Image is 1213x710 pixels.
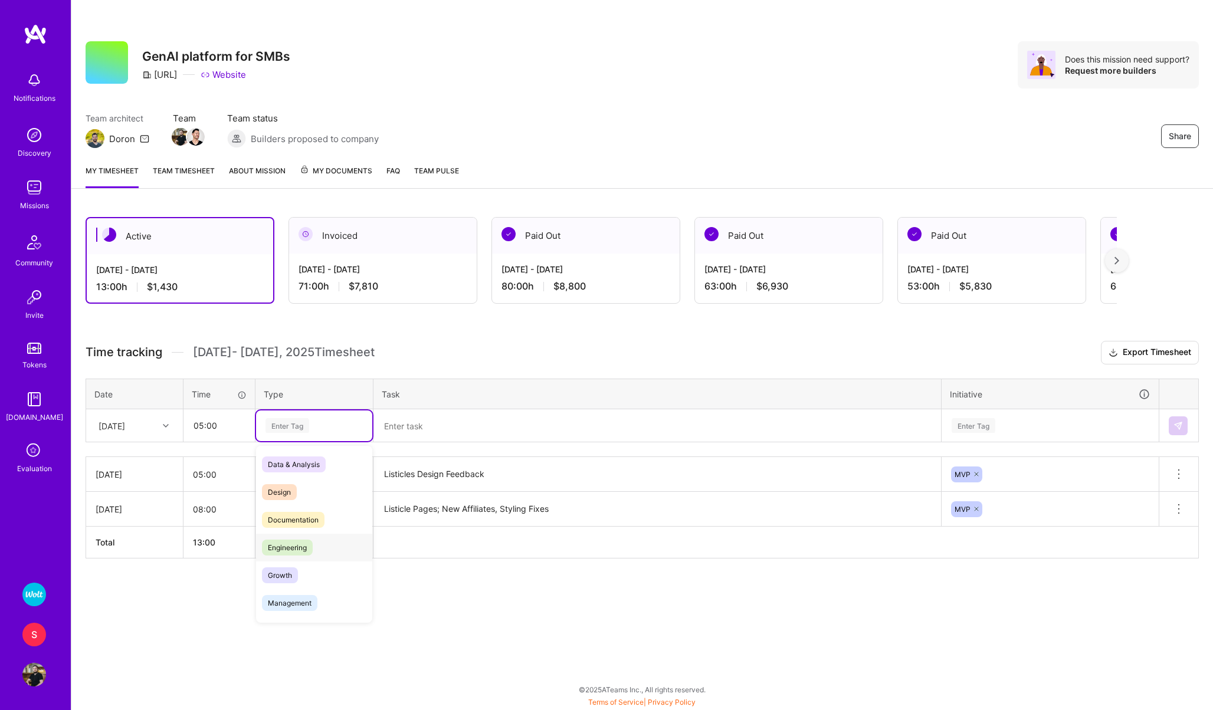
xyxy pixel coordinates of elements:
span: My Documents [300,165,372,177]
img: Community [20,228,48,257]
div: Initiative [950,387,1150,401]
div: 80:00 h [501,280,670,292]
span: Growth [262,567,298,583]
div: [DATE] - [DATE] [501,263,670,275]
span: $8,800 [553,280,586,292]
img: Submit [1173,421,1183,430]
div: [DATE] - [DATE] [299,263,467,275]
i: icon SelectionTeam [23,440,45,462]
a: S [19,623,49,646]
th: Type [255,379,373,409]
img: Team Member Avatar [187,128,205,146]
img: discovery [22,123,46,147]
span: $5,830 [959,280,992,292]
a: Team Member Avatar [173,127,188,147]
div: Notifications [14,92,55,104]
div: Discovery [18,147,51,159]
div: Tokens [22,359,47,371]
th: Task [373,379,942,409]
img: Paid Out [1110,227,1125,241]
span: Management [262,595,317,611]
input: HH:MM [184,410,254,441]
input: HH:MM [183,494,255,525]
img: teamwork [22,176,46,199]
span: Team [173,112,204,124]
th: Date [86,379,183,409]
a: Team Pulse [414,165,459,188]
img: Paid Out [704,227,719,241]
span: Engineering [262,540,313,555]
span: [DATE] - [DATE] , 2025 Timesheet [193,345,375,360]
div: [URL] [142,68,177,81]
span: MVP [955,505,971,514]
span: MVP [955,470,971,479]
img: User Avatar [22,663,46,686]
img: tokens [27,343,41,354]
a: My Documents [300,165,372,188]
div: Paid Out [492,218,680,254]
div: 53:00 h [907,280,1076,292]
span: | [588,698,696,706]
div: [DOMAIN_NAME] [6,411,63,423]
a: Team Member Avatar [188,127,204,147]
span: Team status [227,112,379,124]
div: [DATE] [96,503,173,515]
img: Active [102,228,116,242]
i: icon Download [1109,347,1118,359]
img: Wolt - Fintech: Payments Expansion Team [22,583,46,606]
div: [DATE] [96,468,173,481]
div: [DATE] - [DATE] [704,263,873,275]
div: [DATE] [99,419,125,432]
img: Avatar [1027,51,1055,79]
div: © 2025 ATeams Inc., All rights reserved. [71,675,1213,704]
a: About Mission [229,165,286,188]
div: Does this mission need support? [1065,54,1189,65]
a: Website [201,68,246,81]
a: Team timesheet [153,165,215,188]
img: guide book [22,387,46,411]
span: Design [262,484,297,500]
div: Invite [25,309,44,321]
a: Wolt - Fintech: Payments Expansion Team [19,583,49,606]
div: 71:00 h [299,280,467,292]
div: [DATE] - [DATE] [96,264,264,276]
a: Terms of Service [588,698,644,706]
a: Privacy Policy [648,698,696,706]
img: Paid Out [907,227,922,241]
img: right [1114,257,1119,265]
img: Team Architect [86,129,104,148]
input: HH:MM [183,459,255,490]
span: Data & Analysis [262,456,326,472]
span: $6,930 [756,280,788,292]
a: User Avatar [19,663,49,686]
a: FAQ [386,165,400,188]
div: 13:00 h [96,281,264,293]
div: 63:00 h [704,280,873,292]
div: Time [192,388,247,400]
img: Paid Out [501,227,516,241]
h3: GenAI platform for SMBs [142,49,290,64]
div: Evaluation [17,462,52,475]
textarea: Listicles Design Feedback [375,458,940,491]
img: Builders proposed to company [227,129,246,148]
textarea: Listicle Pages; New Affiliates, Styling Fixes [375,493,940,525]
div: Missions [20,199,49,212]
img: bell [22,68,46,92]
div: Request more builders [1065,65,1189,76]
span: Share [1169,130,1191,142]
div: Invoiced [289,218,477,254]
span: Time tracking [86,345,162,360]
img: Invoiced [299,227,313,241]
button: Export Timesheet [1101,341,1199,364]
div: Paid Out [898,218,1086,254]
span: $7,810 [349,280,378,292]
div: [DATE] - [DATE] [907,263,1076,275]
div: Doron [109,133,135,145]
i: icon Chevron [163,423,169,429]
span: $1,430 [147,281,178,293]
img: Invite [22,285,46,309]
div: Community [15,257,53,269]
th: 13:00 [183,527,255,558]
div: Enter Tag [952,416,995,435]
span: Builders proposed to company [251,133,379,145]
